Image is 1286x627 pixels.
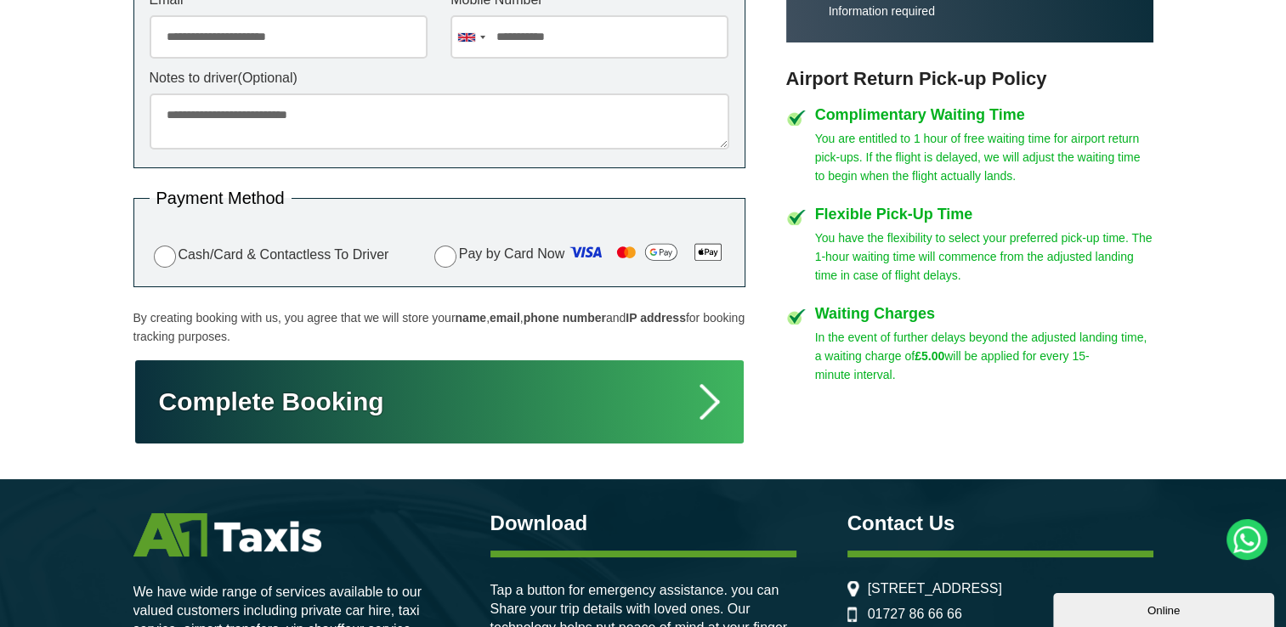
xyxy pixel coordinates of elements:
[150,71,729,85] label: Notes to driver
[847,581,1153,596] li: [STREET_ADDRESS]
[626,311,686,325] strong: IP address
[150,189,292,206] legend: Payment Method
[829,3,1136,19] p: Information required
[847,513,1153,534] h3: Contact Us
[1053,590,1278,627] iframe: chat widget
[133,513,321,556] img: A1 Taxis St Albans
[524,311,606,325] strong: phone number
[868,607,962,622] a: 01727 86 66 66
[154,246,176,268] input: Cash/Card & Contactless To Driver
[490,513,796,534] h3: Download
[455,311,486,325] strong: name
[150,243,389,268] label: Cash/Card & Contactless To Driver
[430,239,729,271] label: Pay by Card Now
[238,71,297,85] span: (Optional)
[133,308,745,346] p: By creating booking with us, you agree that we will store your , , and for booking tracking purpo...
[490,311,520,325] strong: email
[815,328,1153,384] p: In the event of further delays beyond the adjusted landing time, a waiting charge of will be appl...
[815,306,1153,321] h4: Waiting Charges
[786,68,1153,90] h3: Airport Return Pick-up Policy
[815,229,1153,285] p: You have the flexibility to select your preferred pick-up time. The 1-hour waiting time will comm...
[434,246,456,268] input: Pay by Card Now
[815,129,1153,185] p: You are entitled to 1 hour of free waiting time for airport return pick-ups. If the flight is del...
[451,16,490,58] div: United Kingdom: +44
[815,107,1153,122] h4: Complimentary Waiting Time
[815,206,1153,222] h4: Flexible Pick-Up Time
[915,349,944,363] strong: £5.00
[133,359,745,445] button: Complete Booking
